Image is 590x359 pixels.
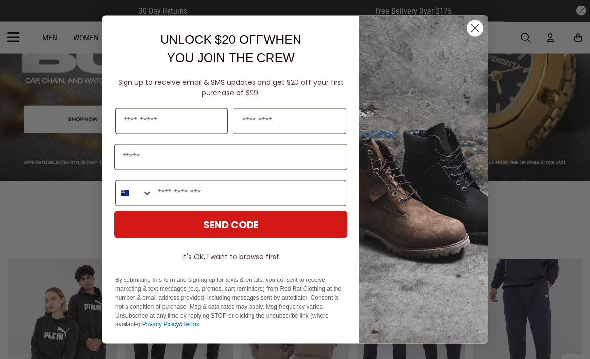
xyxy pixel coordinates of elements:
button: Search Countries [116,181,153,206]
img: New Zealand [121,189,129,197]
span: YOU JOIN THE CREW [167,51,295,65]
button: Close dialog [466,20,484,37]
button: SEND CODE [114,211,347,238]
p: By submitting this form and signing up for texts & emails, you consent to receive marketing & tex... [115,276,346,329]
button: It's OK, I want to browse first [114,248,347,266]
img: f7662613-148e-4c88-9575-6c6b5b55a647.jpeg [359,16,488,344]
span: UNLOCK $20 OFF [160,33,264,46]
a: Terms [183,321,199,328]
span: WHEN [264,33,301,46]
input: First Name [115,108,228,134]
span: Sign up to receive email & SMS updates and get $20 off your first purchase of $99. [118,78,344,98]
input: Email [114,144,347,170]
a: Privacy Policy [142,321,179,328]
button: Open LiveChat chat widget [8,4,38,34]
